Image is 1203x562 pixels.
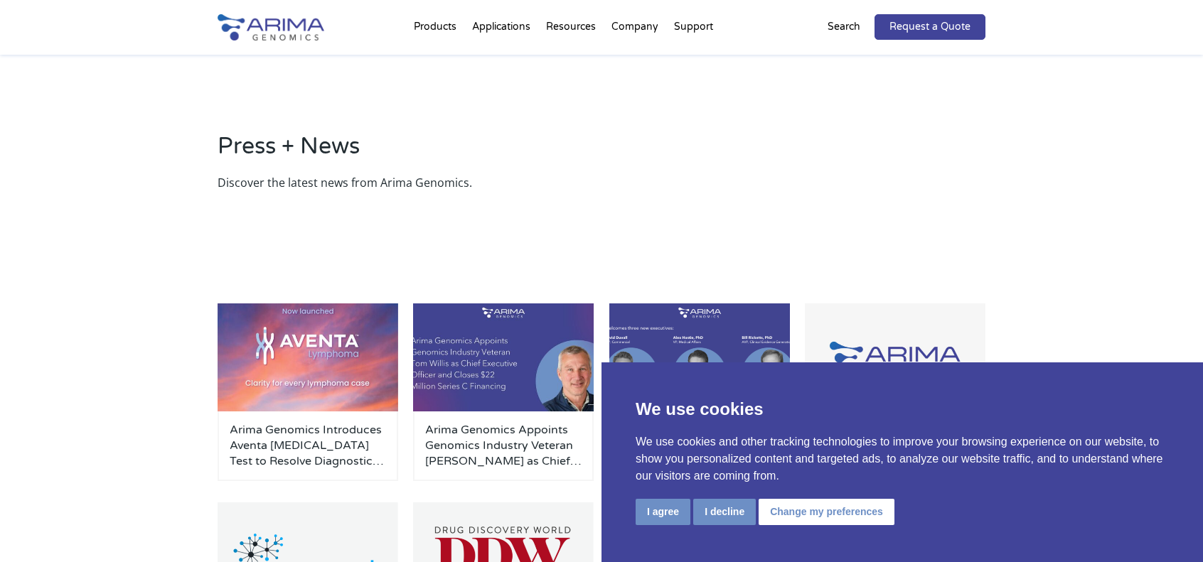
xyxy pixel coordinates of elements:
p: Search [828,18,860,36]
p: We use cookies [636,396,1169,422]
p: Discover the latest news from Arima Genomics. [218,173,985,192]
button: Change my preferences [759,499,894,525]
button: I agree [636,499,690,525]
img: AventaLymphoma-500x300.jpg [218,303,398,411]
img: Arima-Genomics-logo [218,14,324,40]
p: We use cookies and other tracking technologies to improve your browsing experience on our website... [636,433,1169,485]
a: Request a Quote [875,14,985,40]
img: Group-929-500x300.jpg [805,303,985,411]
a: Arima Genomics Introduces Aventa [MEDICAL_DATA] Test to Resolve Diagnostic Uncertainty in B- and ... [230,422,386,469]
img: Personnel-Announcement-LinkedIn-Carousel-22025-500x300.png [609,303,790,411]
button: I decline [693,499,756,525]
h2: Press + News [218,131,985,173]
a: Arima Genomics Appoints Genomics Industry Veteran [PERSON_NAME] as Chief Executive Officer and Cl... [425,422,582,469]
img: Personnel-Announcement-LinkedIn-Carousel-22025-1-500x300.jpg [413,303,594,411]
